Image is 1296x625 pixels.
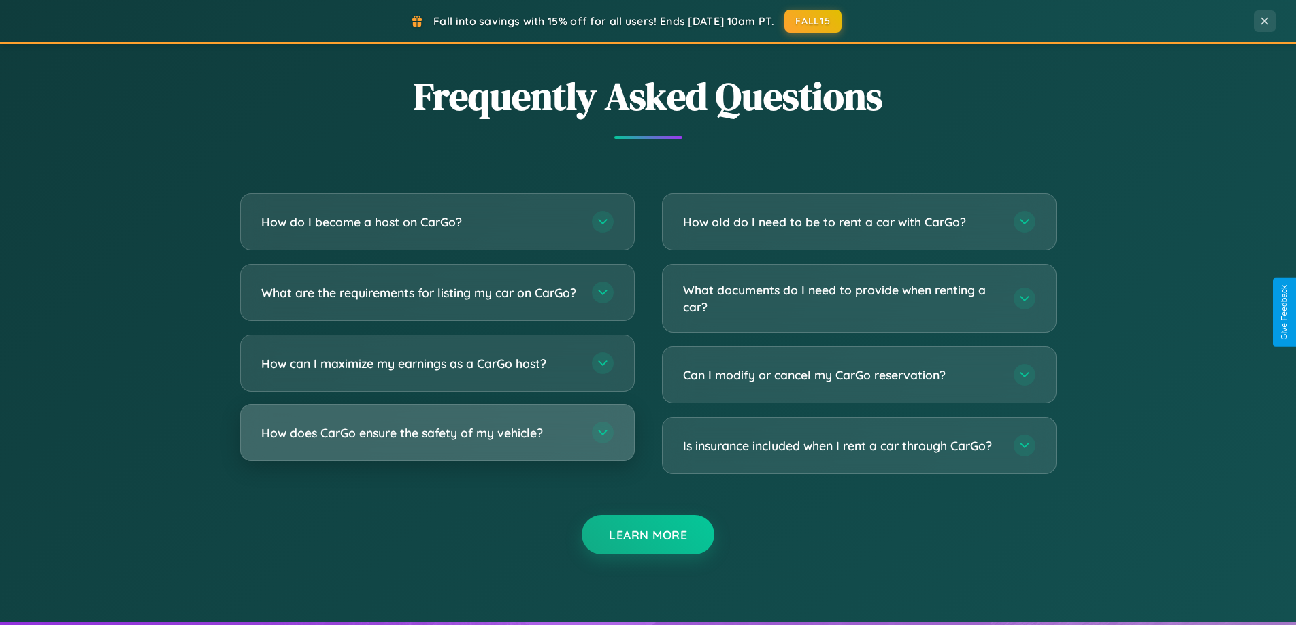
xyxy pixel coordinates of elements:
[784,10,842,33] button: FALL15
[582,515,714,554] button: Learn More
[683,214,1000,231] h3: How old do I need to be to rent a car with CarGo?
[261,424,578,441] h3: How does CarGo ensure the safety of my vehicle?
[1280,285,1289,340] div: Give Feedback
[433,14,774,28] span: Fall into savings with 15% off for all users! Ends [DATE] 10am PT.
[240,70,1057,122] h2: Frequently Asked Questions
[683,367,1000,384] h3: Can I modify or cancel my CarGo reservation?
[683,437,1000,454] h3: Is insurance included when I rent a car through CarGo?
[261,214,578,231] h3: How do I become a host on CarGo?
[683,282,1000,315] h3: What documents do I need to provide when renting a car?
[261,355,578,372] h3: How can I maximize my earnings as a CarGo host?
[261,284,578,301] h3: What are the requirements for listing my car on CarGo?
